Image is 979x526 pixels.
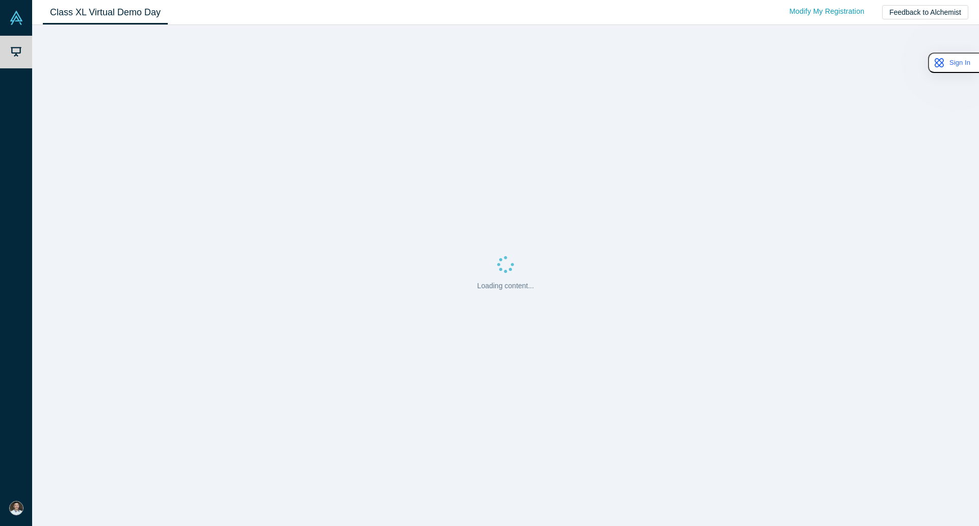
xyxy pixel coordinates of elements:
button: Feedback to Alchemist [882,5,968,19]
p: Loading content... [477,281,534,291]
img: Alchemist Vault Logo [9,11,23,25]
a: Modify My Registration [779,3,875,20]
a: Class XL Virtual Demo Day [43,1,168,24]
img: Matias Wibowo's Account [9,501,23,515]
